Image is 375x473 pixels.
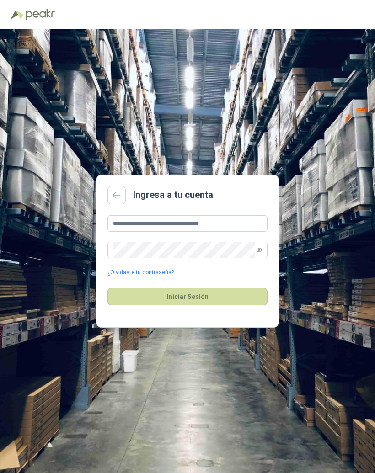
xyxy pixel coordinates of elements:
img: Logo [11,10,24,19]
span: eye-invisible [257,247,262,253]
button: Iniciar Sesión [107,288,268,305]
img: Peakr [26,9,55,20]
h2: Ingresa a tu cuenta [133,188,213,202]
a: ¿Olvidaste tu contraseña? [107,268,174,277]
